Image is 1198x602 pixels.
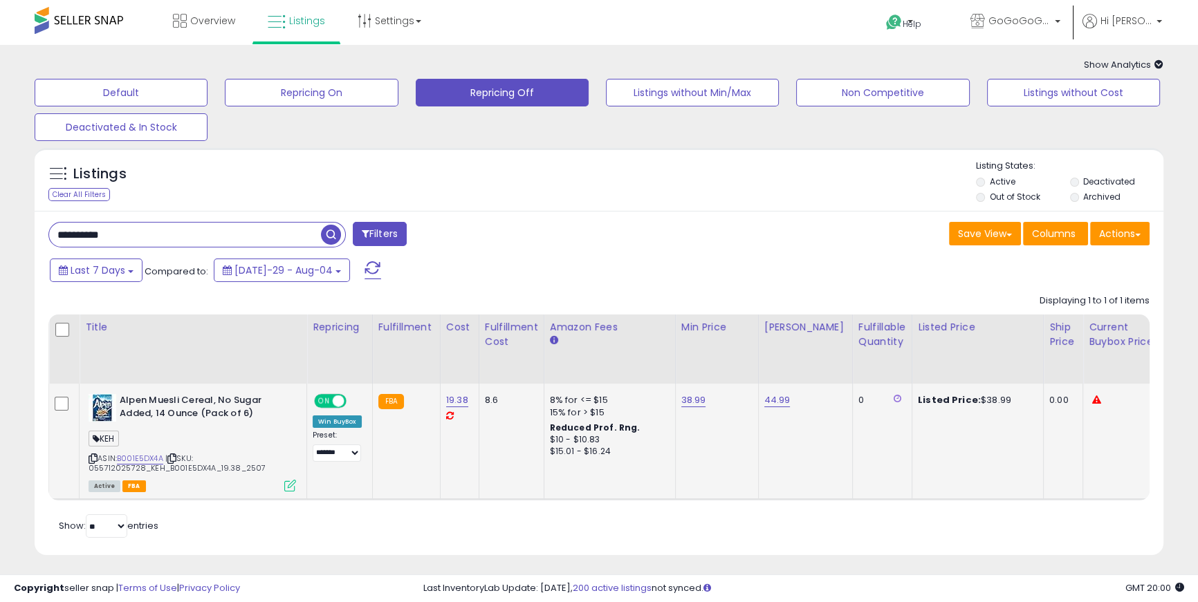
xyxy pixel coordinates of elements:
small: Amazon Fees. [550,335,558,347]
div: seller snap | | [14,582,240,595]
a: 200 active listings [573,581,652,594]
b: Listed Price: [918,393,981,406]
button: Non Competitive [796,79,969,106]
a: 19.38 [446,393,468,407]
label: Deactivated [1083,176,1135,187]
a: 44.99 [764,393,791,407]
label: Active [989,176,1015,187]
a: Privacy Policy [179,581,240,594]
a: B001E5DX4A [117,453,163,464]
div: $10 - $10.83 [550,434,665,446]
div: Clear All Filters [48,188,110,201]
div: Amazon Fees [550,320,670,335]
a: Help [875,3,948,45]
a: Terms of Use [118,581,177,594]
button: Last 7 Days [50,258,142,282]
span: Help [903,18,921,30]
div: Listed Price [918,320,1038,335]
div: $15.01 - $16.24 [550,446,665,458]
span: Columns [1032,227,1076,241]
div: Repricing [313,320,367,335]
span: [DATE]-29 - Aug-04 [234,263,333,277]
strong: Copyright [14,581,64,594]
div: 0.00 [1049,394,1072,406]
div: Title [85,320,301,335]
button: Repricing Off [416,79,589,106]
h5: Listings [73,164,127,184]
a: 38.99 [681,393,706,407]
a: Hi [PERSON_NAME] [1082,14,1162,45]
div: 8.6 [485,394,533,406]
div: Fulfillable Quantity [858,320,906,349]
div: Win BuyBox [313,415,362,428]
div: Ship Price [1049,320,1077,349]
span: Compared to: [145,265,208,278]
div: Current Buybox Price [1089,320,1160,349]
div: 8% for <= $15 [550,394,665,406]
p: Listing States: [976,160,1163,173]
b: Reduced Prof. Rng. [550,422,641,433]
small: FBA [378,394,404,409]
div: Cost [446,320,473,335]
span: ON [315,395,333,407]
i: Get Help [885,14,903,31]
span: Listings [289,14,325,28]
div: Displaying 1 to 1 of 1 items [1040,294,1150,308]
span: FBA [122,480,146,492]
span: GoGoGoGoneLLC [988,14,1051,28]
label: Out of Stock [989,191,1040,203]
span: Overview [190,14,235,28]
span: Last 7 Days [71,263,125,277]
button: Listings without Min/Max [606,79,779,106]
button: Actions [1090,222,1150,245]
label: Archived [1083,191,1121,203]
span: Show: entries [59,519,158,532]
button: Listings without Cost [987,79,1160,106]
span: All listings currently available for purchase on Amazon [89,480,120,492]
button: [DATE]-29 - Aug-04 [214,258,350,282]
button: Deactivated & In Stock [35,113,208,141]
span: | SKU: 055712025728_KEH_B001E5DX4A_19.38_2507 [89,453,266,473]
button: Default [35,79,208,106]
span: Show Analytics [1084,58,1163,71]
button: Repricing On [225,79,398,106]
div: Fulfillment Cost [485,320,538,349]
div: $38.99 [918,394,1033,406]
div: ASIN: [89,394,296,490]
div: [PERSON_NAME] [764,320,847,335]
span: OFF [344,395,367,407]
div: Last InventoryLab Update: [DATE], not synced. [423,582,1184,595]
div: Fulfillment [378,320,434,335]
span: KEH [89,431,119,446]
button: Save View [949,222,1021,245]
div: 0 [858,394,901,406]
div: Min Price [681,320,753,335]
b: Alpen Muesli Cereal, No Sugar Added, 14 Ounce (Pack of 6) [120,394,288,423]
img: 51P5yzRbX8L._SL40_.jpg [89,394,116,422]
span: 2025-08-12 20:00 GMT [1125,581,1184,594]
div: 15% for > $15 [550,406,665,419]
div: Preset: [313,431,362,462]
button: Filters [353,222,407,246]
button: Columns [1023,222,1088,245]
span: Hi [PERSON_NAME] [1100,14,1152,28]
